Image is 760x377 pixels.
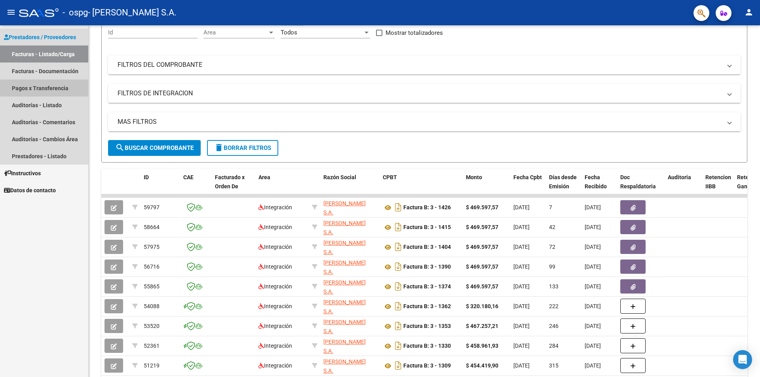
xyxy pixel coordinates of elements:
i: Descargar documento [393,201,403,214]
span: ID [144,174,149,180]
div: 30711332053 [323,258,376,275]
mat-icon: person [744,8,754,17]
i: Descargar documento [393,359,403,372]
datatable-header-cell: ID [141,169,180,204]
div: 30711332053 [323,219,376,235]
span: Mostrar totalizadores [386,28,443,38]
i: Descargar documento [393,260,403,273]
div: 30711332053 [323,239,376,255]
span: - ospg [63,4,88,21]
button: Borrar Filtros [207,140,278,156]
mat-panel-title: MAS FILTROS [118,117,722,126]
strong: $ 458.961,93 [466,343,498,349]
span: Integración [258,204,292,210]
span: [DATE] [513,283,530,290]
span: [DATE] [585,204,601,210]
span: Integración [258,303,292,309]
span: [DATE] [585,244,601,250]
span: [PERSON_NAME] S.A. [323,240,366,255]
span: Integración [258,362,292,369]
span: Todos [281,29,297,36]
span: 55865 [144,283,160,290]
mat-expansion-panel-header: MAS FILTROS [108,112,741,131]
strong: Factura B: 3 - 1374 [403,284,451,290]
i: Descargar documento [393,241,403,253]
strong: Factura B: 3 - 1309 [403,363,451,369]
span: 315 [549,362,559,369]
span: Monto [466,174,482,180]
span: Días desde Emisión [549,174,577,189]
strong: $ 469.597,57 [466,263,498,270]
div: 30711332053 [323,357,376,374]
span: Instructivos [4,169,41,178]
span: [DATE] [513,263,530,270]
span: [DATE] [585,224,601,230]
mat-icon: search [115,143,125,152]
span: 246 [549,323,559,329]
span: [DATE] [513,343,530,349]
datatable-header-cell: Fecha Cpbt [510,169,546,204]
strong: Factura B: 3 - 1330 [403,343,451,349]
span: 59797 [144,204,160,210]
span: Datos de contacto [4,186,56,195]
datatable-header-cell: Facturado x Orden De [212,169,255,204]
strong: $ 467.257,21 [466,323,498,329]
span: Auditoria [668,174,691,180]
mat-icon: delete [214,143,224,152]
i: Descargar documento [393,280,403,293]
datatable-header-cell: CAE [180,169,212,204]
i: Descargar documento [393,339,403,352]
span: 58664 [144,224,160,230]
span: Retencion IIBB [705,174,731,189]
span: 72 [549,244,555,250]
span: 57975 [144,244,160,250]
datatable-header-cell: Auditoria [665,169,702,204]
strong: $ 320.180,16 [466,303,498,309]
datatable-header-cell: Días desde Emisión [546,169,581,204]
span: [DATE] [513,303,530,309]
span: Borrar Filtros [214,144,271,152]
datatable-header-cell: Doc Respaldatoria [617,169,665,204]
span: 52361 [144,343,160,349]
strong: $ 469.597,57 [466,224,498,230]
div: 30711332053 [323,199,376,216]
mat-expansion-panel-header: FILTROS DEL COMPROBANTE [108,55,741,74]
span: [PERSON_NAME] S.A. [323,260,366,275]
span: [DATE] [513,204,530,210]
mat-panel-title: FILTROS DE INTEGRACION [118,89,722,98]
span: [DATE] [585,343,601,349]
strong: Factura B: 3 - 1353 [403,323,451,330]
span: Integración [258,323,292,329]
span: Fecha Recibido [585,174,607,189]
datatable-header-cell: CPBT [380,169,463,204]
strong: $ 469.597,57 [466,283,498,290]
span: [DATE] [585,362,601,369]
div: 30711332053 [323,337,376,354]
span: [PERSON_NAME] S.A. [323,319,366,334]
span: Area [258,174,270,180]
datatable-header-cell: Area [255,169,309,204]
datatable-header-cell: Razón Social [320,169,380,204]
strong: Factura B: 3 - 1362 [403,303,451,310]
span: CPBT [383,174,397,180]
span: - [PERSON_NAME] S.A. [88,4,177,21]
span: [DATE] [585,323,601,329]
span: [DATE] [513,362,530,369]
span: Area [203,29,268,36]
span: Doc Respaldatoria [620,174,656,189]
span: Integración [258,244,292,250]
span: 284 [549,343,559,349]
span: 42 [549,224,555,230]
span: [DATE] [585,263,601,270]
span: Prestadores / Proveedores [4,33,76,42]
span: [DATE] [513,244,530,250]
span: Integración [258,343,292,349]
span: [PERSON_NAME] S.A. [323,358,366,374]
strong: Factura B: 3 - 1415 [403,224,451,231]
mat-panel-title: FILTROS DEL COMPROBANTE [118,61,722,69]
strong: Factura B: 3 - 1426 [403,205,451,211]
span: 56716 [144,263,160,270]
button: Buscar Comprobante [108,140,201,156]
datatable-header-cell: Fecha Recibido [581,169,617,204]
mat-icon: menu [6,8,16,17]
